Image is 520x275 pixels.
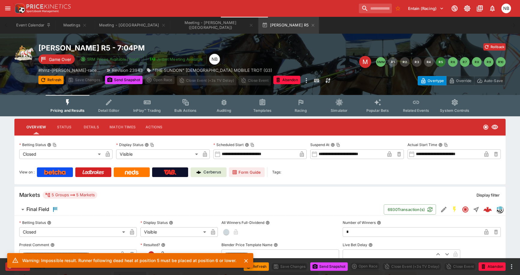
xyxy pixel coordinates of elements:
[164,170,176,175] img: TabNZ
[368,243,373,247] button: Live Bet Delay
[483,205,492,214] div: 420e1dd8-ef4a-421d-9012-1031fecda9ee
[145,143,149,147] button: Display StatusCopy To Clipboard
[272,167,281,177] label: Tags:
[191,167,227,177] a: Cerberus
[19,191,40,198] h5: Markets
[473,190,503,200] button: Display filter
[105,76,143,84] button: Send Snapshot
[125,170,138,175] img: Neds
[424,57,434,67] button: R4
[412,57,422,67] button: R3
[145,76,175,84] div: split button
[462,3,473,14] button: Toggle light/dark mode
[456,78,471,84] p: Override
[359,4,392,13] input: search
[140,227,208,237] div: Visible
[244,262,269,271] button: Refresh
[50,108,85,113] span: Pricing and Results
[366,108,389,113] span: Popular Bets
[460,57,470,67] button: R7
[146,67,272,73] div: "THE SUNDON" 2YO MOBILE TROT (G3)
[95,17,169,34] button: Meeting - Addington
[47,221,51,225] button: Betting Status
[436,57,446,67] button: R5
[221,242,272,247] p: Blender Price Template Name
[51,120,78,134] button: Status
[274,243,278,247] button: Blender Price Template Name
[50,243,55,247] button: Protest Comment
[350,262,380,270] div: split button
[14,203,384,215] button: Final Field
[484,78,503,84] p: Auto-Save
[482,203,494,215] a: 420e1dd8-ef4a-421d-9012-1031fecda9ee
[26,206,49,212] h6: Final Field
[171,17,257,34] button: Meeting - Alexandra Park (NZ)
[359,56,371,68] div: Edit Meeting
[19,167,35,177] label: View on :
[19,149,103,159] div: Closed
[472,57,482,67] button: R8
[483,205,492,214] img: logo-cerberus--red.svg
[26,4,71,9] img: PriceKinetics
[310,142,329,147] p: Suspend At
[140,220,168,225] p: Display Status
[500,2,513,15] button: Nicole Brown
[133,108,161,113] span: InPlay™ Trading
[483,124,489,130] svg: Closed
[331,108,347,113] span: Simulator
[45,191,95,199] div: 5 Groups 5 Markets
[196,170,201,175] img: Cerberus
[44,170,66,175] img: Betcha
[310,262,348,271] button: Send Snapshot
[448,57,458,67] button: R6
[428,78,444,84] p: Overtype
[38,43,272,53] h2: Copy To Clipboard
[479,262,506,271] button: Abandon
[388,57,398,67] button: R1
[440,108,469,113] span: System Controls
[403,108,429,113] span: Related Events
[26,10,59,13] img: Sportsbook Management
[384,204,436,215] button: 6930Transaction(s)
[116,142,143,147] p: Display Status
[449,204,460,215] button: SGM Enabled
[273,77,300,83] span: Mark an event as closed and abandoned.
[407,142,437,147] p: Actual Start Time
[438,143,443,147] button: Actual Start TimeCopy To Clipboard
[449,3,460,14] button: Connected to PK
[140,242,160,247] p: Resulted?
[245,143,249,147] button: Scheduled StartCopy To Clipboard
[295,108,307,113] span: Racing
[508,263,515,270] button: more
[393,4,403,13] button: No Bookmarks
[418,76,506,85] div: Start From
[77,54,144,64] button: SRM Prices Available (Top4)
[152,67,272,73] p: "THE SUNDON" [DEMOGRAPHIC_DATA] MOBILE TROT (G3)
[221,220,264,225] p: All Winners Full-Dividend
[496,206,503,213] img: hrnz
[209,54,220,65] div: Nicole Brown
[474,76,506,85] button: Auto-Save
[331,143,335,147] button: Suspend AtCopy To Clipboard
[491,124,498,131] svg: Visible
[174,108,197,113] span: Bulk Actions
[98,108,119,113] span: Detail Editor
[161,243,165,247] button: Resulted?
[266,221,270,225] button: All Winners Full-Dividend
[5,262,30,271] button: Rollback
[460,204,471,215] button: Closed
[2,3,13,14] button: open drawer
[112,67,143,73] p: Revision 23943
[150,143,154,147] button: Copy To Clipboard
[444,143,448,147] button: Copy To Clipboard
[273,76,300,84] button: Abandon
[400,57,410,67] button: R2
[479,263,506,269] span: Mark an event as closed and abandoned.
[56,17,94,34] button: Meetings
[229,167,265,177] a: Form Guide
[471,204,482,215] button: Straight
[53,143,57,147] button: Copy To Clipboard
[105,120,140,134] button: Match Times
[78,120,105,134] button: Details
[82,170,104,175] img: Ladbrokes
